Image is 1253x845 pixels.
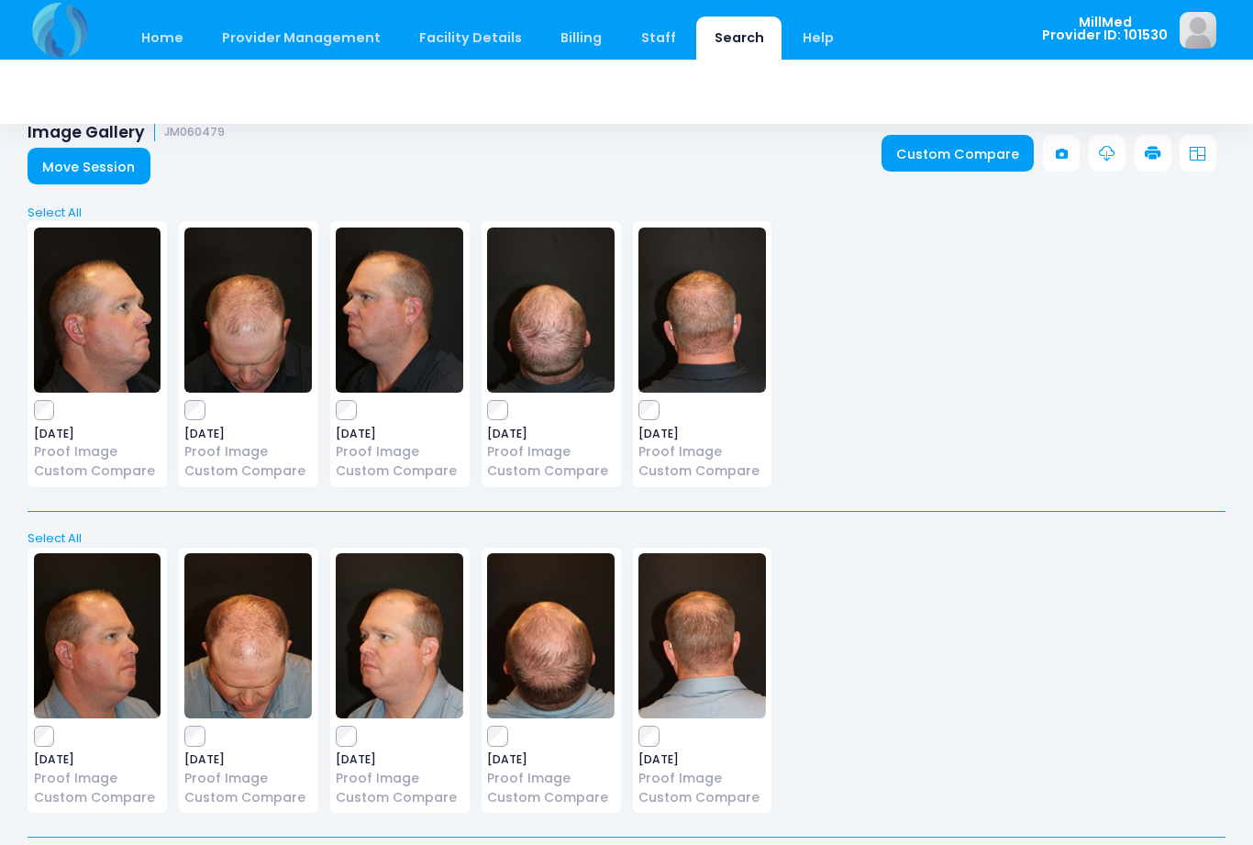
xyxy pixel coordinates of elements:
span: [DATE] [638,428,766,439]
a: Proof Image [336,442,463,461]
span: [DATE] [184,428,312,439]
a: Help [785,17,852,60]
span: [DATE] [34,754,161,765]
a: Custom Compare [184,461,312,481]
img: image [487,553,615,718]
a: Custom Compare [336,788,463,807]
a: Provider Management [204,17,398,60]
span: [DATE] [638,754,766,765]
a: Search [696,17,782,60]
a: Proof Image [638,442,766,461]
img: image [184,553,312,718]
img: image [336,553,463,718]
a: Move Session [28,148,150,184]
span: [DATE] [336,428,463,439]
h1: Image Gallery [28,123,225,142]
a: Proof Image [487,769,615,788]
img: image [1180,12,1216,49]
img: image [638,228,766,393]
a: Custom Compare [487,788,615,807]
a: Proof Image [638,769,766,788]
a: Proof Image [34,769,161,788]
a: Proof Image [487,442,615,461]
a: Custom Compare [34,788,161,807]
a: Custom Compare [638,461,766,481]
img: image [336,228,463,393]
span: [DATE] [487,428,615,439]
a: Proof Image [34,442,161,461]
a: Custom Compare [487,461,615,481]
a: Proof Image [184,442,312,461]
a: Custom Compare [882,135,1035,172]
a: Billing [543,17,620,60]
img: image [34,228,161,393]
a: Facility Details [402,17,540,60]
img: image [638,553,766,718]
span: [DATE] [487,754,615,765]
span: [DATE] [184,754,312,765]
a: Select All [22,529,1232,548]
small: JM060479 [164,126,225,139]
a: Select All [22,204,1232,222]
a: Custom Compare [184,788,312,807]
span: [DATE] [336,754,463,765]
a: Home [123,17,201,60]
span: [DATE] [34,428,161,439]
a: Proof Image [184,769,312,788]
a: Proof Image [336,769,463,788]
a: Staff [623,17,693,60]
a: Custom Compare [34,461,161,481]
img: image [184,228,312,393]
img: image [34,553,161,718]
a: Custom Compare [638,788,766,807]
img: image [487,228,615,393]
a: Custom Compare [336,461,463,481]
span: MillMed Provider ID: 101530 [1042,16,1168,42]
